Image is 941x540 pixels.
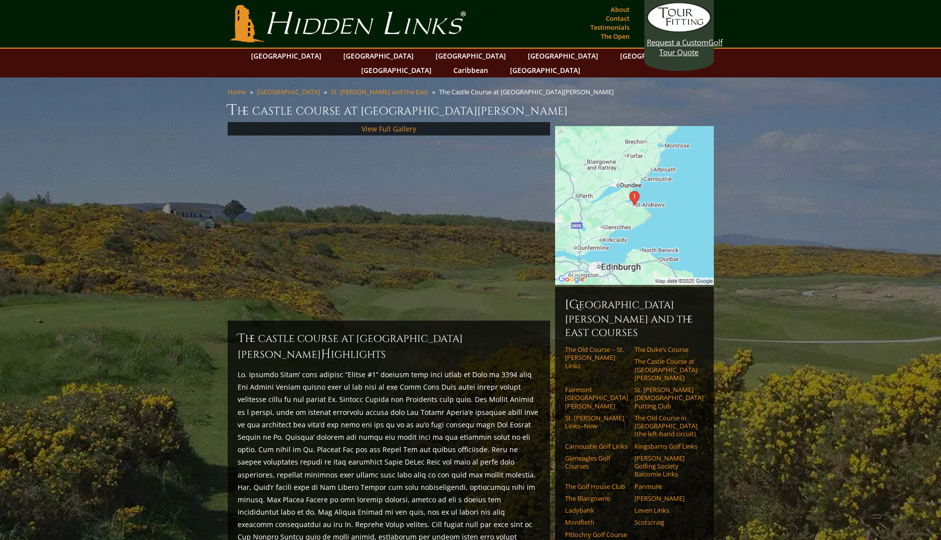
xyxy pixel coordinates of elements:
[565,386,628,410] a: Fairmont [GEOGRAPHIC_DATA][PERSON_NAME]
[448,63,493,77] a: Caribbean
[603,11,632,25] a: Contact
[321,346,331,362] span: H
[431,49,511,63] a: [GEOGRAPHIC_DATA]
[505,63,585,77] a: [GEOGRAPHIC_DATA]
[615,49,695,63] a: [GEOGRAPHIC_DATA]
[238,331,540,362] h2: The Castle Course at [GEOGRAPHIC_DATA][PERSON_NAME] ighlights
[634,386,697,410] a: St. [PERSON_NAME] [DEMOGRAPHIC_DATA]’ Putting Club
[634,518,697,526] a: Scotscraig
[634,482,697,490] a: Panmure
[523,49,603,63] a: [GEOGRAPHIC_DATA]
[608,2,632,16] a: About
[565,482,628,490] a: The Golf House Club
[634,414,697,438] a: The Old Course in [GEOGRAPHIC_DATA] (the left-hand circuit)
[565,531,628,539] a: Pitlochry Golf Course
[565,506,628,514] a: Ladybank
[565,442,628,450] a: Carnoustie Golf Links
[588,20,632,34] a: Testimonials
[565,454,628,471] a: Gleneagles Golf Courses
[598,29,632,43] a: The Open
[634,345,697,353] a: The Duke’s Course
[634,442,697,450] a: Kingsbarns Golf Links
[634,357,697,382] a: The Castle Course at [GEOGRAPHIC_DATA][PERSON_NAME]
[356,63,437,77] a: [GEOGRAPHIC_DATA]
[439,87,618,96] li: The Castle Course at [GEOGRAPHIC_DATA][PERSON_NAME]
[228,100,714,120] h1: The Castle Course at [GEOGRAPHIC_DATA][PERSON_NAME]
[362,124,416,134] a: View Full Gallery
[228,87,246,96] a: Home
[634,454,697,478] a: [PERSON_NAME] Golfing Society Balcomie Links
[634,494,697,502] a: [PERSON_NAME]
[331,87,428,96] a: St. [PERSON_NAME] and the East
[647,37,708,47] span: Request a Custom
[257,87,320,96] a: [GEOGRAPHIC_DATA]
[555,126,714,285] img: Google Map of A917, Saint Andrews KY16 9SF, United Kingdom
[246,49,326,63] a: [GEOGRAPHIC_DATA]
[565,494,628,502] a: The Blairgowrie
[565,345,628,370] a: The Old Course – St. [PERSON_NAME] Links
[565,414,628,430] a: St. [PERSON_NAME] Links–New
[647,2,711,57] a: Request a CustomGolf Tour Quote
[338,49,419,63] a: [GEOGRAPHIC_DATA]
[565,297,704,339] h6: [GEOGRAPHIC_DATA][PERSON_NAME] and the East Courses
[565,518,628,526] a: Monifieth
[634,506,697,514] a: Leven Links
